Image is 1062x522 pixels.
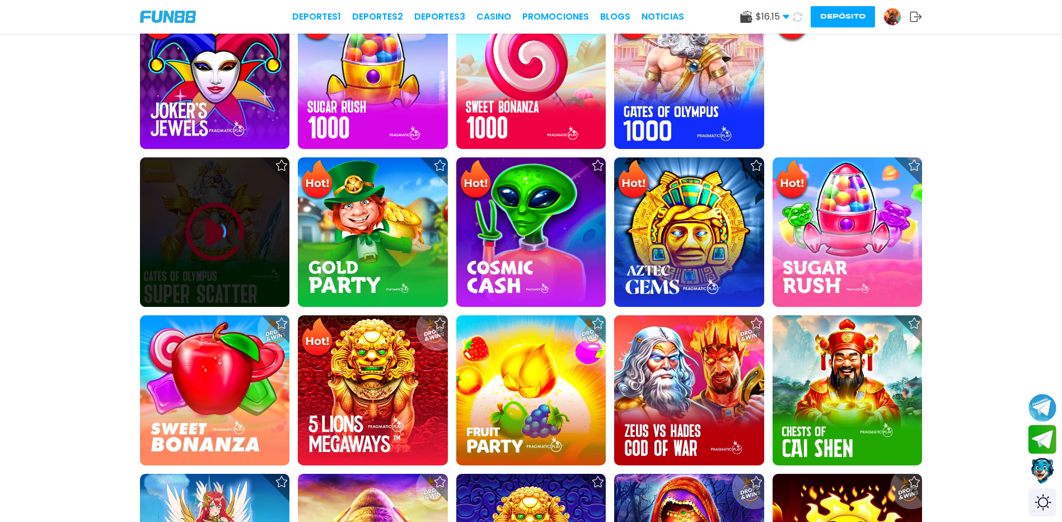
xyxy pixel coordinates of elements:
[1028,425,1056,454] button: Join telegram
[292,10,341,24] a: Deportes1
[140,11,196,23] img: Company Logo
[773,315,922,465] img: Chests of Cai Shen
[1028,488,1056,516] div: Switch theme
[414,10,465,24] a: Deportes3
[457,159,494,202] img: Hot
[811,6,875,27] button: Depósito
[522,10,589,24] a: Promociones
[456,315,606,465] img: Fruit Party
[756,10,789,24] span: $ 16.15
[352,10,403,24] a: Deportes2
[614,157,764,307] img: Aztec Gems
[1028,393,1056,422] button: Join telegram channel
[773,157,922,307] img: Sugar Rush
[600,10,630,24] a: BLOGS
[883,8,910,26] a: Avatar
[614,315,764,465] img: Zeus vs Hades - Gods of War
[298,315,447,465] img: 5 Lions Megaways
[642,10,684,24] a: NOTICIAS
[456,157,606,307] img: Cosmic Cash
[298,157,447,307] img: Gold Party
[299,159,335,202] img: Hot
[1028,456,1056,486] button: Contact customer service
[774,159,810,202] img: Hot
[299,316,335,360] img: Hot
[884,8,901,25] img: Avatar
[615,159,652,202] img: Hot
[476,10,511,24] a: CASINO
[140,315,289,465] img: Sweet Bonanza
